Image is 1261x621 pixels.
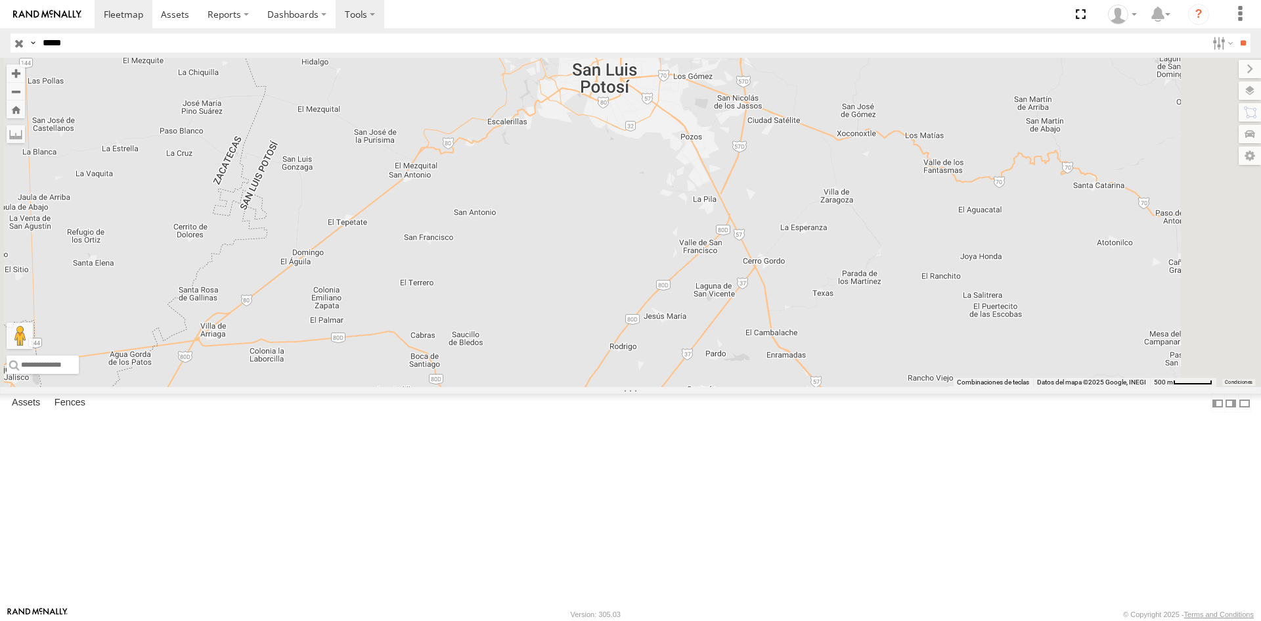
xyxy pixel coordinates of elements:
label: Assets [5,394,47,413]
img: rand-logo.svg [13,10,81,19]
label: Fences [48,394,92,413]
label: Hide Summary Table [1238,394,1251,413]
label: Search Filter Options [1207,34,1235,53]
a: Visit our Website [7,608,68,621]
button: Zoom out [7,82,25,101]
a: Condiciones [1225,380,1252,385]
div: © Copyright 2025 - [1123,610,1254,618]
label: Search Query [28,34,38,53]
a: Terms and Conditions [1184,610,1254,618]
label: Map Settings [1239,147,1261,165]
label: Dock Summary Table to the Right [1224,394,1237,413]
label: Measure [7,125,25,143]
button: Zoom in [7,64,25,82]
button: Arrastra el hombrecito naranja al mapa para abrir Street View [7,323,33,349]
button: Escala del mapa: 500 m por 56 píxeles [1150,378,1216,387]
label: Dock Summary Table to the Left [1211,394,1224,413]
button: Zoom Home [7,101,25,118]
div: Version: 305.03 [571,610,621,618]
button: Combinaciones de teclas [957,378,1029,387]
span: 500 m [1154,379,1173,386]
div: Gabriela Espinoza [1103,5,1141,24]
span: Datos del mapa ©2025 Google, INEGI [1037,379,1146,386]
i: ? [1188,4,1209,25]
